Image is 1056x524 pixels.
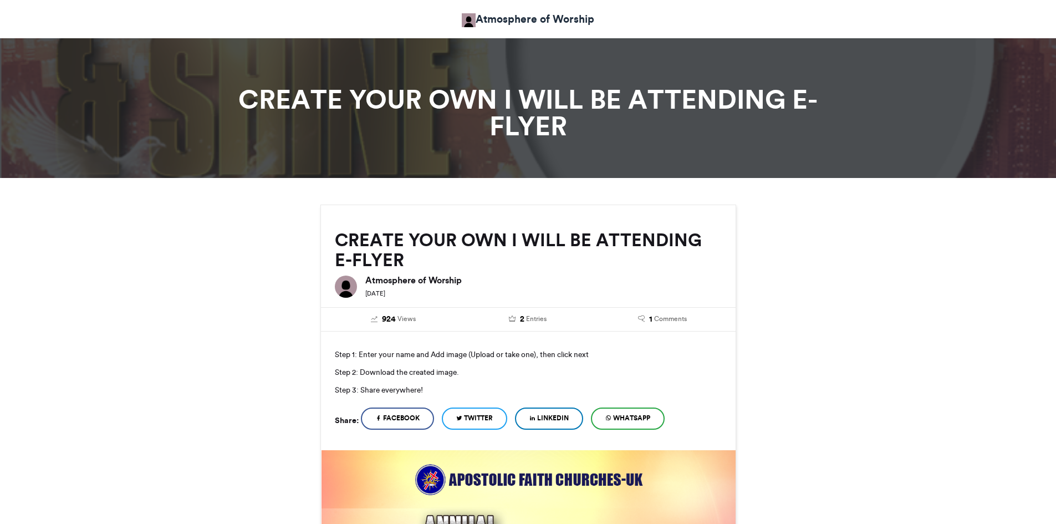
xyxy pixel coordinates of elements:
[613,413,650,423] span: WhatsApp
[365,276,722,284] h6: Atmosphere of Worship
[515,408,583,430] a: LinkedIn
[335,230,722,270] h2: CREATE YOUR OWN I WILL BE ATTENDING E-FLYER
[537,413,569,423] span: LinkedIn
[462,11,594,27] a: Atmosphere of Worship
[365,289,385,297] small: [DATE]
[591,408,665,430] a: WhatsApp
[526,314,547,324] span: Entries
[654,314,687,324] span: Comments
[469,313,587,325] a: 2 Entries
[335,313,453,325] a: 924 Views
[335,276,357,298] img: Atmosphere of Worship
[520,313,524,325] span: 2
[382,313,396,325] span: 924
[335,345,722,399] p: Step 1: Enter your name and Add image (Upload or take one), then click next Step 2: Download the ...
[361,408,434,430] a: Facebook
[221,86,836,139] h1: CREATE YOUR OWN I WILL BE ATTENDING E-FLYER
[462,13,476,27] img: Atmosphere Of Worship
[604,313,722,325] a: 1 Comments
[383,413,420,423] span: Facebook
[464,413,493,423] span: Twitter
[649,313,652,325] span: 1
[397,314,416,324] span: Views
[335,413,359,428] h5: Share:
[442,408,507,430] a: Twitter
